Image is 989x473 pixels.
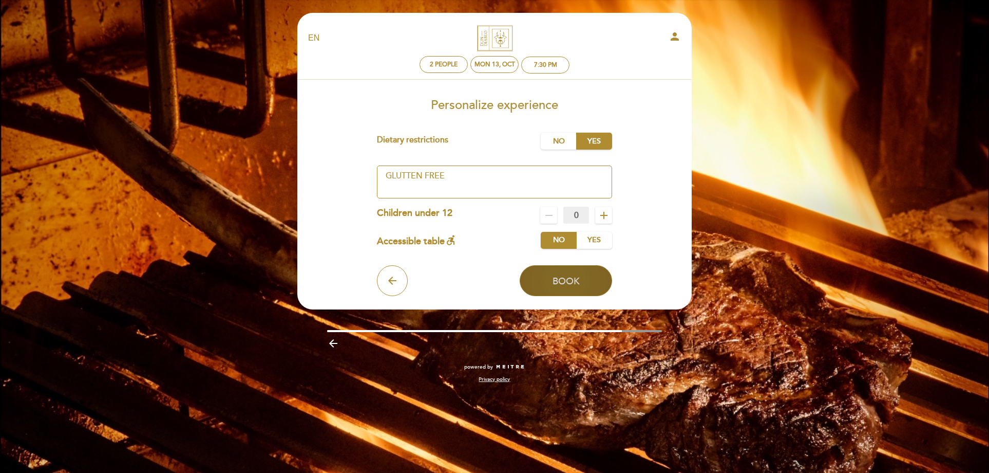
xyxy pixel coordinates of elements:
span: Personalize experience [431,98,558,113]
button: arrow_back [377,265,408,296]
label: No [541,133,577,150]
label: Yes [576,232,612,249]
i: arrow_backward [327,337,339,350]
i: remove [543,209,555,222]
button: person [669,30,681,46]
span: powered by [464,363,493,371]
i: person [669,30,681,43]
i: accessible_forward [445,234,457,246]
i: add [598,209,610,222]
label: No [541,232,577,249]
div: Children under 12 [377,207,452,224]
div: Dietary restrictions [377,133,541,150]
div: Accessible table [377,232,457,249]
span: Book [553,275,580,286]
img: MEITRE [496,365,525,370]
div: Mon 13, Oct [474,61,515,68]
span: 2 people [430,61,458,68]
a: [PERSON_NAME][GEOGRAPHIC_DATA] [430,24,559,52]
i: arrow_back [386,275,398,287]
button: Book [520,265,612,296]
label: Yes [576,133,612,150]
a: powered by [464,363,525,371]
a: Privacy policy [479,376,510,383]
div: 7:30 PM [534,61,557,69]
